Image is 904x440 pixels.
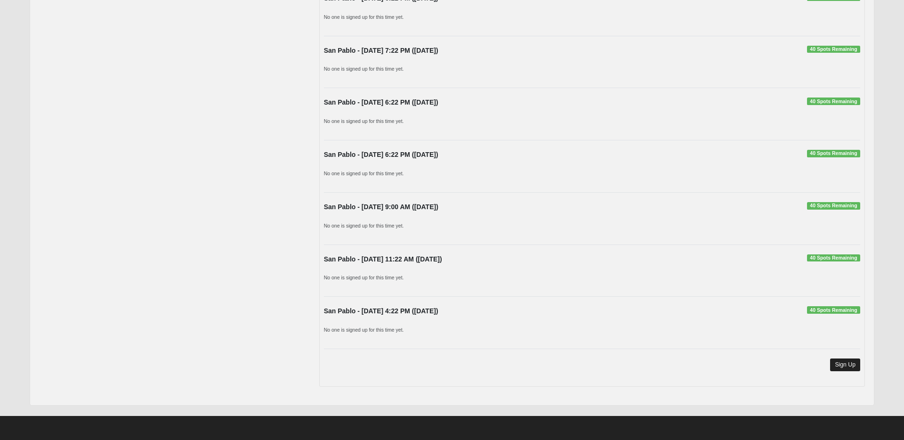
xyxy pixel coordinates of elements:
[324,151,438,158] strong: San Pablo - [DATE] 6:22 PM ([DATE])
[324,14,404,20] small: No one is signed up for this time yet.
[324,255,442,263] strong: San Pablo - [DATE] 11:22 AM ([DATE])
[830,359,860,371] a: Sign Up
[807,46,860,53] span: 40 Spots Remaining
[324,307,438,315] strong: San Pablo - [DATE] 4:22 PM ([DATE])
[807,150,860,157] span: 40 Spots Remaining
[324,47,438,54] strong: San Pablo - [DATE] 7:22 PM ([DATE])
[324,223,404,228] small: No one is signed up for this time yet.
[807,202,860,210] span: 40 Spots Remaining
[324,203,438,211] strong: San Pablo - [DATE] 9:00 AM ([DATE])
[324,275,404,280] small: No one is signed up for this time yet.
[807,98,860,105] span: 40 Spots Remaining
[324,118,404,124] small: No one is signed up for this time yet.
[324,66,404,72] small: No one is signed up for this time yet.
[324,98,438,106] strong: San Pablo - [DATE] 6:22 PM ([DATE])
[807,306,860,314] span: 40 Spots Remaining
[807,254,860,262] span: 40 Spots Remaining
[324,171,404,176] small: No one is signed up for this time yet.
[324,327,404,333] small: No one is signed up for this time yet.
